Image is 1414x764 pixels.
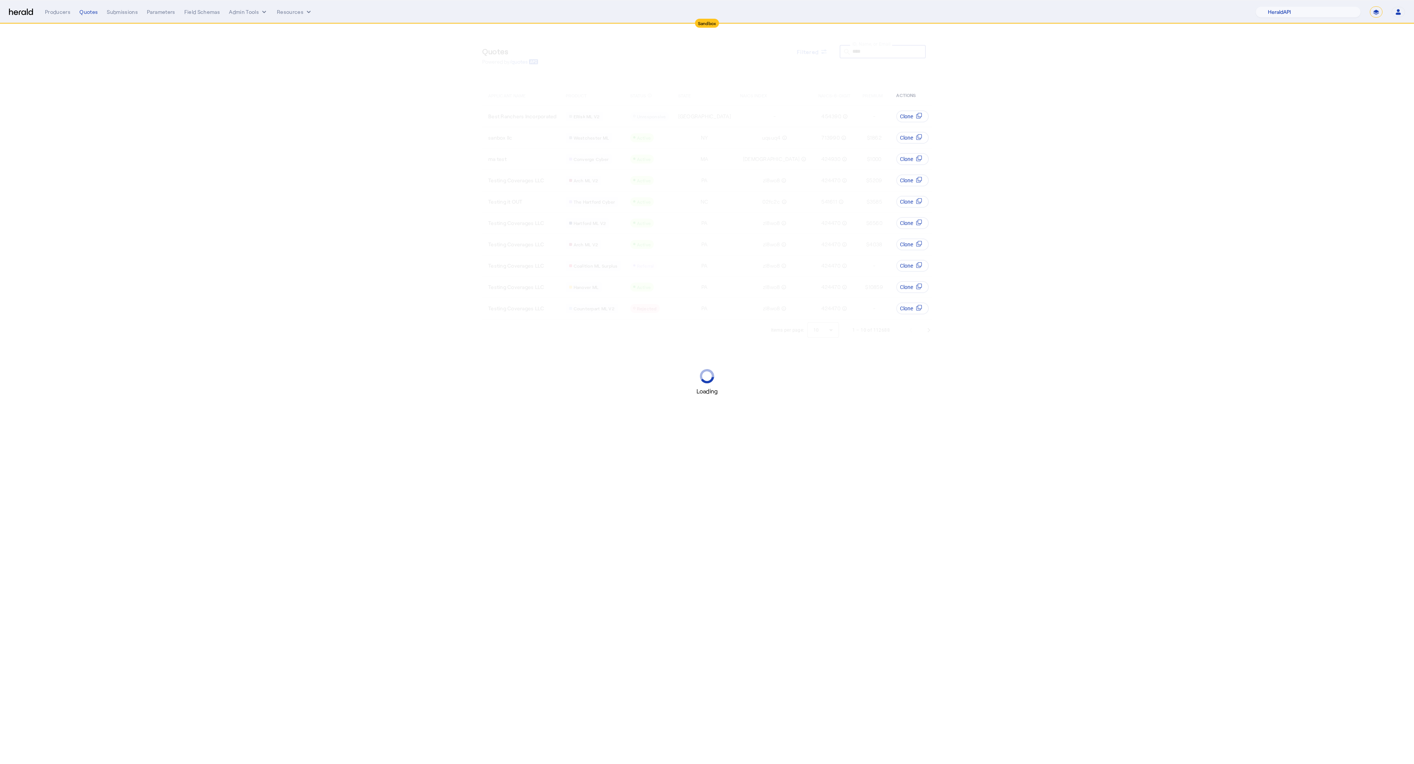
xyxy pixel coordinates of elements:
[9,9,33,16] img: Herald Logo
[900,283,913,291] span: Clone
[896,217,929,229] button: Clone
[896,174,929,186] button: Clone
[79,8,98,16] div: Quotes
[695,19,719,28] div: Sandbox
[890,85,932,106] th: ACTIONS
[896,132,929,144] button: Clone
[184,8,220,16] div: Field Schemas
[900,177,913,184] span: Clone
[900,305,913,312] span: Clone
[900,262,913,270] span: Clone
[147,8,175,16] div: Parameters
[900,134,913,141] span: Clone
[896,281,929,293] button: Clone
[896,302,929,314] button: Clone
[45,8,70,16] div: Producers
[900,198,913,206] span: Clone
[900,113,913,120] span: Clone
[900,155,913,163] span: Clone
[896,153,929,165] button: Clone
[107,8,138,16] div: Submissions
[229,8,268,16] button: internal dropdown menu
[896,238,929,250] button: Clone
[896,110,929,122] button: Clone
[277,8,312,16] button: Resources dropdown menu
[896,196,929,208] button: Clone
[896,260,929,272] button: Clone
[900,241,913,248] span: Clone
[900,219,913,227] span: Clone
